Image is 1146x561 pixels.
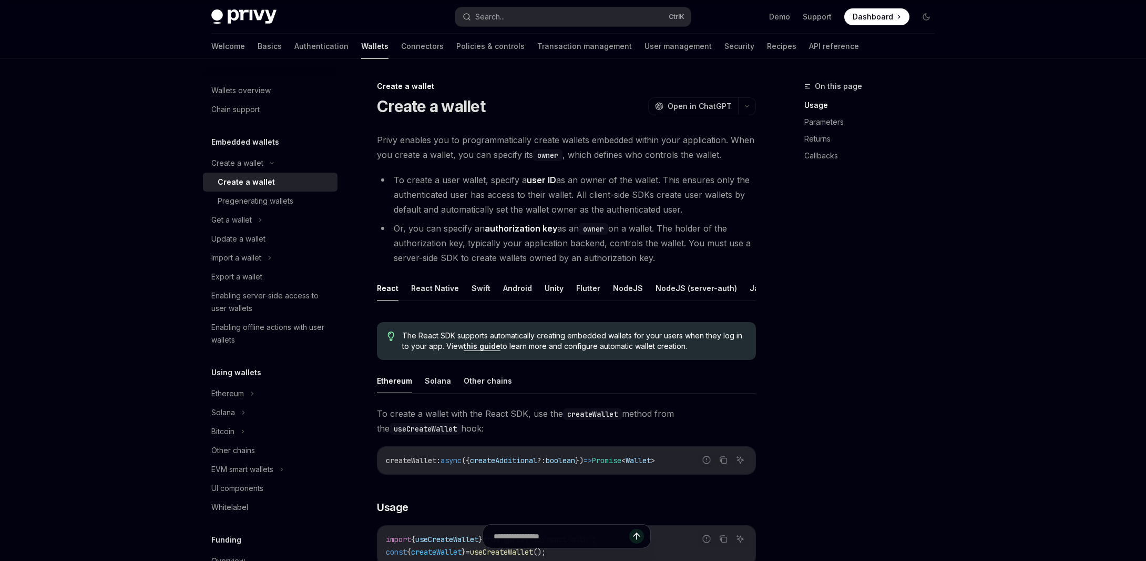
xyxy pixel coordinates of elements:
[700,453,713,467] button: Report incorrect code
[211,321,331,346] div: Enabling offline actions with user wallets
[844,8,909,25] a: Dashboard
[575,456,584,465] span: })
[203,441,337,460] a: Other chains
[441,456,462,465] span: async
[717,453,730,467] button: Copy the contents from the code block
[527,175,556,185] strong: user ID
[377,133,756,162] span: Privy enables you to programmatically create wallets embedded within your application. When you c...
[203,229,337,248] a: Update a wallet
[203,498,337,517] a: Whitelabel
[668,101,732,112] span: Open in ChatGPT
[475,11,505,23] div: Search...
[853,12,893,22] span: Dashboard
[203,286,337,318] a: Enabling server-side access to user wallets
[803,12,832,22] a: Support
[211,233,265,245] div: Update a wallet
[211,387,244,400] div: Ethereum
[203,81,337,100] a: Wallets overview
[724,34,754,59] a: Security
[386,456,436,465] span: createWallet
[470,456,537,465] span: createAdditional
[390,423,461,435] code: useCreateWallet
[203,267,337,286] a: Export a wallet
[503,276,532,300] button: Android
[377,221,756,265] li: Or, you can specify an as an on a wallet. The holder of the authorization key, typically your app...
[211,9,277,24] img: dark logo
[377,97,485,116] h1: Create a wallet
[211,366,261,379] h5: Using wallets
[401,34,444,59] a: Connectors
[563,408,622,420] code: createWallet
[584,456,592,465] span: =>
[203,479,337,498] a: UI components
[211,84,271,97] div: Wallets overview
[804,147,943,164] a: Callbacks
[815,80,862,93] span: On this page
[613,276,643,300] button: NodeJS
[211,501,248,514] div: Whitelabel
[472,276,490,300] button: Swift
[402,330,745,352] span: The React SDK supports automatically creating embedded wallets for your users when they log in to...
[211,157,263,169] div: Create a wallet
[218,176,275,188] div: Create a wallet
[387,332,395,341] svg: Tip
[537,34,632,59] a: Transaction management
[436,456,441,465] span: :
[809,34,859,59] a: API reference
[377,500,408,515] span: Usage
[648,97,738,115] button: Open in ChatGPT
[579,223,608,235] code: owner
[211,463,273,476] div: EVM smart wallets
[211,103,260,116] div: Chain support
[211,271,262,283] div: Export a wallet
[377,276,398,300] button: React
[464,342,500,351] a: this guide
[211,214,252,226] div: Get a wallet
[203,192,337,211] a: Pregenerating wallets
[211,289,331,315] div: Enabling server-side access to user wallets
[211,406,235,419] div: Solana
[546,456,575,465] span: boolean
[411,276,459,300] button: React Native
[918,8,935,25] button: Toggle dark mode
[294,34,349,59] a: Authentication
[455,7,691,26] button: Search...CtrlK
[626,456,651,465] span: Wallet
[656,276,737,300] button: NodeJS (server-auth)
[651,456,655,465] span: >
[203,318,337,349] a: Enabling offline actions with user wallets
[485,223,557,234] strong: authorization key
[804,131,943,147] a: Returns
[425,368,451,393] button: Solana
[767,34,796,59] a: Recipes
[750,276,768,300] button: Java
[456,34,525,59] a: Policies & controls
[644,34,712,59] a: User management
[629,529,644,544] button: Send message
[621,456,626,465] span: <
[211,534,241,546] h5: Funding
[203,100,337,119] a: Chain support
[211,136,279,148] h5: Embedded wallets
[377,81,756,92] div: Create a wallet
[377,368,412,393] button: Ethereum
[804,97,943,114] a: Usage
[211,252,261,264] div: Import a wallet
[464,368,512,393] button: Other chains
[203,173,337,192] a: Create a wallet
[377,173,756,217] li: To create a user wallet, specify a as an owner of the wallet. This ensures only the authenticated...
[592,456,621,465] span: Promise
[211,444,255,457] div: Other chains
[211,425,234,438] div: Bitcoin
[576,276,600,300] button: Flutter
[211,34,245,59] a: Welcome
[769,12,790,22] a: Demo
[733,453,747,467] button: Ask AI
[218,195,293,207] div: Pregenerating wallets
[545,276,564,300] button: Unity
[211,482,263,495] div: UI components
[669,13,684,21] span: Ctrl K
[361,34,388,59] a: Wallets
[377,406,756,436] span: To create a wallet with the React SDK, use the method from the hook:
[537,456,546,465] span: ?:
